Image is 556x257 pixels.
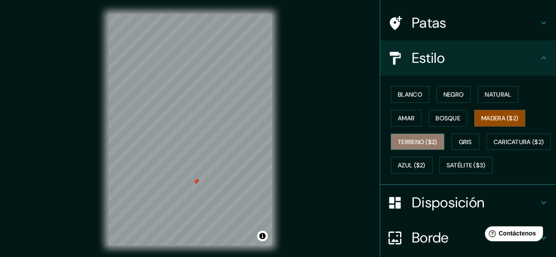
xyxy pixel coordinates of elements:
font: Satélite ($3) [447,162,486,170]
iframe: Lanzador de widgets de ayuda [478,223,546,247]
button: Bosque [429,110,467,127]
font: Estilo [412,49,445,67]
font: Disposición [412,193,484,212]
font: Natural [485,90,511,98]
font: Gris [459,138,472,146]
button: Negro [436,86,471,103]
button: Amar [391,110,422,127]
font: Negro [443,90,464,98]
font: Amar [398,114,414,122]
font: Blanco [398,90,422,98]
font: Patas [412,14,447,32]
button: Satélite ($3) [440,157,493,174]
font: Azul ($2) [398,162,425,170]
canvas: Mapa [108,14,272,246]
button: Azul ($2) [391,157,432,174]
button: Activar o desactivar atribución [257,231,268,241]
button: Caricatura ($2) [487,134,551,150]
button: Natural [478,86,518,103]
font: Terreno ($2) [398,138,437,146]
button: Madera ($2) [474,110,525,127]
font: Bosque [436,114,460,122]
div: Borde [380,220,556,255]
div: Estilo [380,40,556,76]
div: Patas [380,5,556,40]
font: Madera ($2) [481,114,518,122]
font: Caricatura ($2) [494,138,544,146]
div: Disposición [380,185,556,220]
font: Borde [412,228,449,247]
button: Gris [451,134,480,150]
button: Blanco [391,86,429,103]
button: Terreno ($2) [391,134,444,150]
